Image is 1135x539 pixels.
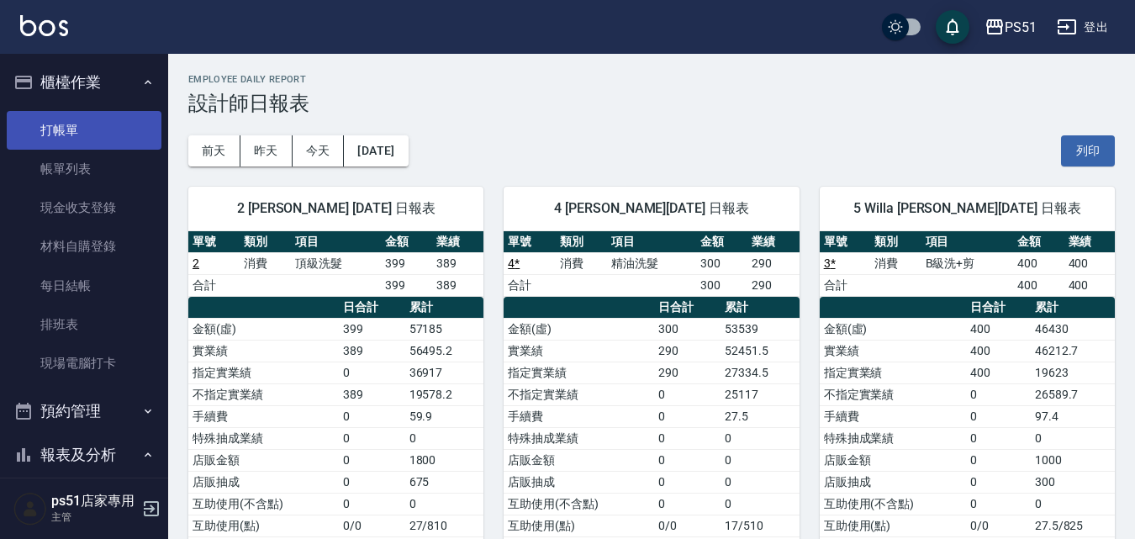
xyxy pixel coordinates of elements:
td: 合計 [504,274,555,296]
td: 0 [1031,493,1115,515]
td: 389 [339,340,405,362]
a: 2 [193,256,199,270]
td: 互助使用(不含點) [188,493,339,515]
th: 累計 [1031,297,1115,319]
th: 業績 [1064,231,1115,253]
td: 指定實業績 [188,362,339,383]
a: 每日結帳 [7,267,161,305]
button: 櫃檯作業 [7,61,161,104]
td: 0 [339,427,405,449]
td: 0 [966,405,1031,427]
th: 金額 [381,231,432,253]
td: 店販抽成 [504,471,654,493]
td: 27/810 [405,515,484,536]
th: 業績 [432,231,483,253]
th: 類別 [556,231,607,253]
td: 290 [747,252,799,274]
td: 46212.7 [1031,340,1115,362]
td: 0 [654,449,721,471]
th: 日合計 [654,297,721,319]
td: 手續費 [188,405,339,427]
td: 特殊抽成業績 [188,427,339,449]
td: 389 [432,274,483,296]
th: 金額 [696,231,747,253]
button: 今天 [293,135,345,166]
button: 列印 [1061,135,1115,166]
td: 399 [339,318,405,340]
td: 店販金額 [820,449,966,471]
button: save [936,10,969,44]
td: 290 [654,340,721,362]
td: 36917 [405,362,484,383]
td: 19578.2 [405,383,484,405]
td: 0 [966,449,1031,471]
table: a dense table [820,231,1115,297]
td: 400 [1013,274,1064,296]
td: 0 [654,493,721,515]
td: 1000 [1031,449,1115,471]
td: 精油洗髮 [607,252,696,274]
td: 手續費 [820,405,966,427]
td: 互助使用(點) [504,515,654,536]
td: 0 [966,427,1031,449]
h2: Employee Daily Report [188,74,1115,85]
td: 46430 [1031,318,1115,340]
span: 4 [PERSON_NAME][DATE] 日報表 [524,200,779,217]
td: 0 [654,383,721,405]
td: 0 [339,493,405,515]
td: 400 [966,362,1031,383]
td: 26589.7 [1031,383,1115,405]
td: 0 [405,493,484,515]
td: 0 [721,471,800,493]
td: 59.9 [405,405,484,427]
td: 400 [966,318,1031,340]
table: a dense table [188,231,483,297]
td: 27.5 [721,405,800,427]
td: B級洗+剪 [921,252,1014,274]
td: 0/0 [339,515,405,536]
td: 店販金額 [504,449,654,471]
a: 打帳單 [7,111,161,150]
th: 日合計 [339,297,405,319]
img: Logo [20,15,68,36]
td: 特殊抽成業績 [820,427,966,449]
span: 2 [PERSON_NAME] [DATE] 日報表 [209,200,463,217]
td: 17/510 [721,515,800,536]
th: 累計 [721,297,800,319]
td: 0 [966,471,1031,493]
td: 實業績 [504,340,654,362]
th: 金額 [1013,231,1064,253]
td: 389 [432,252,483,274]
td: 不指定實業績 [504,383,654,405]
button: PS51 [978,10,1043,45]
h5: ps51店家專用 [51,493,137,510]
td: 400 [1013,252,1064,274]
td: 675 [405,471,484,493]
td: 消費 [870,252,921,274]
td: 400 [1064,274,1115,296]
td: 56495.2 [405,340,484,362]
td: 金額(虛) [188,318,339,340]
a: 排班表 [7,305,161,344]
a: 現金收支登錄 [7,188,161,227]
td: 合計 [820,274,870,296]
td: 金額(虛) [504,318,654,340]
td: 53539 [721,318,800,340]
td: 手續費 [504,405,654,427]
td: 0 [405,427,484,449]
td: 消費 [556,252,607,274]
th: 項目 [921,231,1014,253]
td: 0/0 [966,515,1031,536]
td: 互助使用(點) [820,515,966,536]
td: 指定實業績 [820,362,966,383]
button: 前天 [188,135,240,166]
th: 業績 [747,231,799,253]
button: 昨天 [240,135,293,166]
td: 400 [966,340,1031,362]
button: 預約管理 [7,389,161,433]
td: 300 [696,252,747,274]
td: 300 [696,274,747,296]
td: 0 [339,471,405,493]
td: 19623 [1031,362,1115,383]
td: 0 [654,427,721,449]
